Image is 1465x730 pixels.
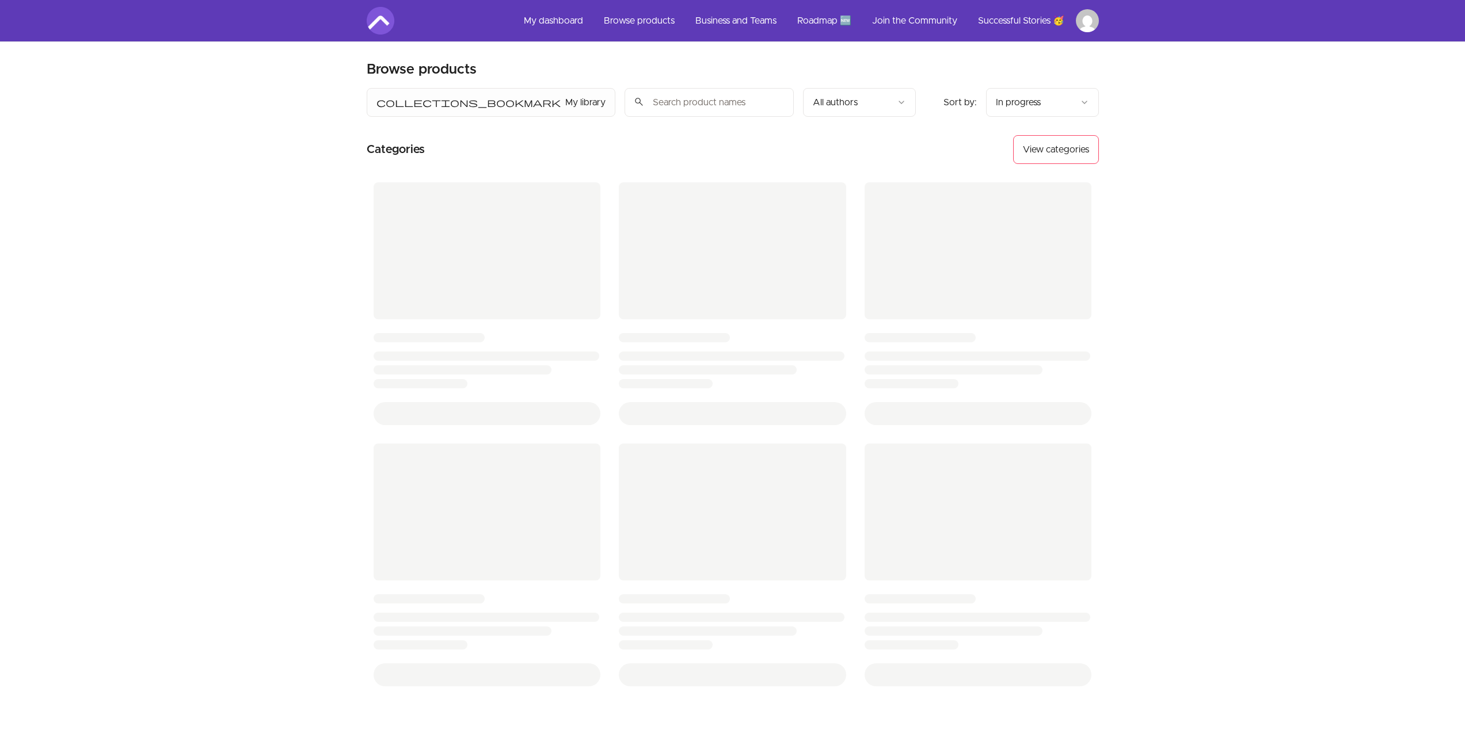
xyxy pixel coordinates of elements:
[803,88,916,117] button: Filter by author
[1013,135,1099,164] button: View categories
[515,7,592,35] a: My dashboard
[1076,9,1099,32] img: Profile image for Dmitry Chigir
[367,135,425,164] h2: Categories
[634,94,644,110] span: search
[686,7,786,35] a: Business and Teams
[986,88,1099,117] button: Product sort options
[969,7,1074,35] a: Successful Stories 🥳
[367,88,615,117] button: Filter by My library
[943,98,977,107] span: Sort by:
[376,95,561,109] span: collections_bookmark
[625,88,794,117] input: Search product names
[788,7,861,35] a: Roadmap 🆕
[863,7,966,35] a: Join the Community
[515,7,1099,35] nav: Main
[595,7,684,35] a: Browse products
[367,7,394,35] img: Amigoscode logo
[367,60,477,79] h2: Browse products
